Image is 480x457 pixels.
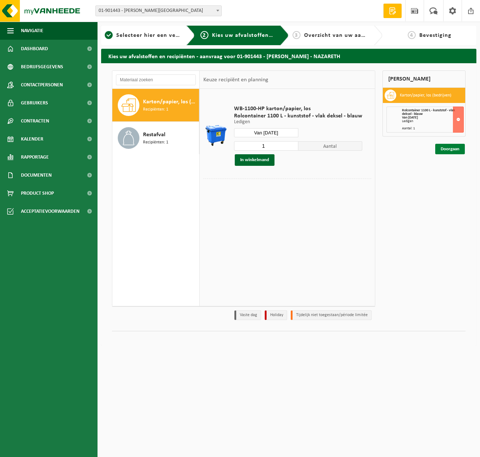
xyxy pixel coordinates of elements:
[21,130,43,148] span: Kalender
[419,33,451,38] span: Bevestiging
[298,141,363,151] span: Aantal
[212,33,311,38] span: Kies uw afvalstoffen en recipiënten
[21,40,48,58] span: Dashboard
[143,98,197,106] span: Karton/papier, los (bedrijven)
[101,49,476,63] h2: Kies uw afvalstoffen en recipiënten - aanvraag voor 01-901443 - [PERSON_NAME] - NAZARETH
[382,70,466,88] div: [PERSON_NAME]
[235,154,274,166] button: In winkelmand
[143,130,165,139] span: Restafval
[402,108,455,116] span: Rolcontainer 1100 L - kunststof - vlak deksel - blauw
[21,166,52,184] span: Documenten
[234,120,362,125] p: Ledigen
[143,139,168,146] span: Recipiënten: 1
[21,184,54,202] span: Product Shop
[200,31,208,39] span: 2
[96,6,221,16] span: 01-901443 - VERTRIEST BERT DRUKKERIJ - NAZARETH
[291,310,372,320] li: Tijdelijk niet toegestaan/période limitée
[21,22,43,40] span: Navigatie
[116,74,196,85] input: Materiaal zoeken
[112,122,199,154] button: Restafval Recipiënten: 1
[105,31,113,39] span: 1
[21,148,49,166] span: Rapportage
[234,105,362,112] span: WB-1100-HP karton/papier, los
[21,112,49,130] span: Contracten
[112,89,199,122] button: Karton/papier, los (bedrijven) Recipiënten: 1
[400,90,451,101] h3: Karton/papier, los (bedrijven)
[200,71,272,89] div: Keuze recipiënt en planning
[304,33,380,38] span: Overzicht van uw aanvraag
[408,31,416,39] span: 4
[234,128,298,137] input: Selecteer datum
[402,127,463,130] div: Aantal: 1
[234,310,261,320] li: Vaste dag
[21,76,63,94] span: Contactpersonen
[95,5,222,16] span: 01-901443 - VERTRIEST BERT DRUKKERIJ - NAZARETH
[21,202,79,220] span: Acceptatievoorwaarden
[105,31,181,40] a: 1Selecteer hier een vestiging
[293,31,300,39] span: 3
[265,310,287,320] li: Holiday
[435,144,465,154] a: Doorgaan
[402,116,418,120] strong: Van [DATE]
[402,120,463,123] div: Ledigen
[143,106,168,113] span: Recipiënten: 1
[234,112,362,120] span: Rolcontainer 1100 L - kunststof - vlak deksel - blauw
[21,94,48,112] span: Gebruikers
[21,58,63,76] span: Bedrijfsgegevens
[116,33,194,38] span: Selecteer hier een vestiging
